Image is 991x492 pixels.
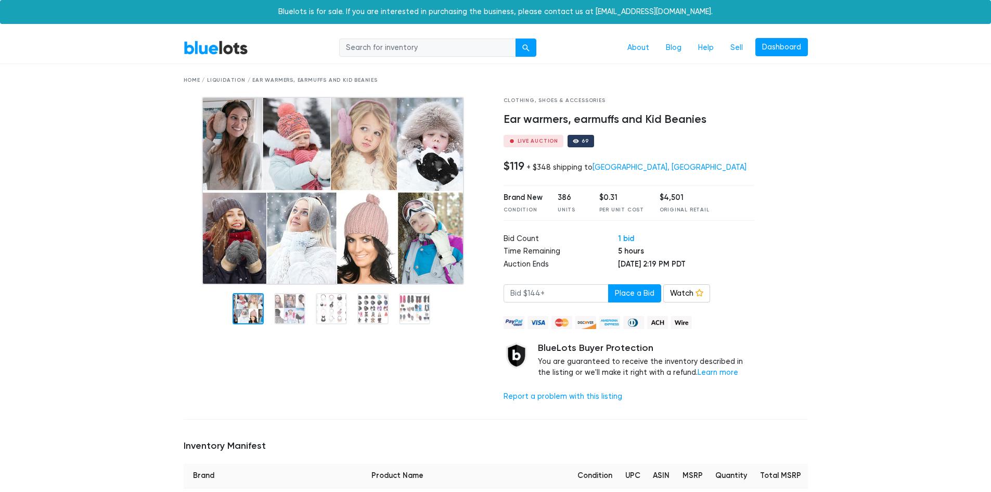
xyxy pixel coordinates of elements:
a: 1 bid [618,234,634,243]
div: 69 [582,138,589,144]
div: Brand New [504,192,543,204]
div: $4,501 [660,192,710,204]
a: Sell [722,38,751,58]
td: Auction Ends [504,259,618,272]
a: BlueLots [184,40,248,55]
div: Home / Liquidation / Ear warmers, earmuffs and Kid Beanies [184,77,808,84]
a: Help [690,38,722,58]
input: Search for inventory [339,39,516,57]
h4: Ear warmers, earmuffs and Kid Beanies [504,113,755,127]
a: [GEOGRAPHIC_DATA], [GEOGRAPHIC_DATA] [593,163,747,172]
td: 5 hours [618,246,754,259]
div: Live Auction [518,138,559,144]
img: mastercard-42073d1d8d11d6635de4c079ffdb20a4f30a903dc55d1612383a1b395dd17f39.png [551,316,572,329]
div: Condition [504,206,543,214]
img: diners_club-c48f30131b33b1bb0e5d0e2dbd43a8bea4cb12cb2961413e2f4250e06c020426.png [623,316,644,329]
a: About [619,38,658,58]
h4: $119 [504,159,524,173]
th: Product Name [224,464,571,488]
img: paypal_credit-80455e56f6e1299e8d57f40c0dcee7b8cd4ae79b9eccbfc37e2480457ba36de9.png [504,316,524,329]
td: Time Remaining [504,246,618,259]
img: wire-908396882fe19aaaffefbd8e17b12f2f29708bd78693273c0e28e3a24408487f.png [671,316,692,329]
th: Total MSRP [754,464,808,488]
div: $0.31 [599,192,644,204]
th: Quantity [709,464,754,488]
h5: Inventory Manifest [184,440,808,452]
div: + $348 shipping to [526,163,747,172]
img: 20131d0b-4e62-4408-ac33-c36a828f31fe-1687850179.jpg [202,97,464,285]
a: Watch [663,284,710,303]
td: Bid Count [504,233,618,246]
img: american_express-ae2a9f97a040b4b41f6397f7637041a5861d5f99d0716c09922aba4e24c8547d.png [599,316,620,329]
button: Place a Bid [608,284,661,303]
h5: BlueLots Buyer Protection [538,343,755,354]
div: Clothing, Shoes & Accessories [504,97,755,105]
img: visa-79caf175f036a155110d1892330093d4c38f53c55c9ec9e2c3a54a56571784bb.png [527,316,548,329]
div: You are guaranteed to receive the inventory described in the listing or we'll make it right with ... [538,343,755,379]
a: Learn more [698,368,738,377]
th: ASIN [647,464,676,488]
a: Blog [658,38,690,58]
div: Units [558,206,584,214]
th: UPC [619,464,646,488]
img: discover-82be18ecfda2d062aad2762c1ca80e2d36a4073d45c9e0ffae68cd515fbd3d32.png [575,316,596,329]
a: Report a problem with this listing [504,392,622,401]
div: 386 [558,192,584,204]
div: Original Retail [660,206,710,214]
input: Bid $144+ [504,284,609,303]
th: Brand [184,464,225,488]
img: ach-b7992fed28a4f97f893c574229be66187b9afb3f1a8d16a4691d3d3140a8ab00.png [647,316,668,329]
th: Condition [571,464,619,488]
div: Per Unit Cost [599,206,644,214]
th: MSRP [676,464,709,488]
a: Dashboard [755,38,808,57]
td: [DATE] 2:19 PM PDT [618,259,754,272]
img: buyer_protection_shield-3b65640a83011c7d3ede35a8e5a80bfdfaa6a97447f0071c1475b91a4b0b3d01.png [504,343,530,369]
